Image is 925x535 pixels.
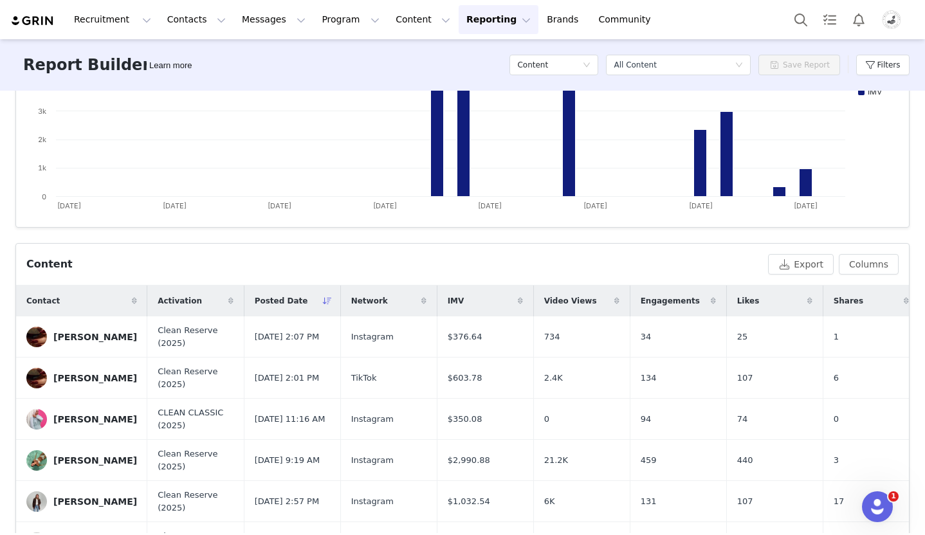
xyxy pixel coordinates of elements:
[868,87,882,96] text: IMV
[448,495,490,508] span: $1,032.54
[351,495,394,508] span: Instagram
[26,450,137,471] a: [PERSON_NAME]
[448,454,490,467] span: $2,990.88
[26,368,47,388] img: f69ec3dc-0902-4889-9485-42b8a99f8297.jpg
[641,372,657,385] span: 134
[834,372,839,385] span: 6
[234,5,313,34] button: Messages
[38,107,46,116] text: 3k
[163,201,187,210] text: [DATE]
[862,491,893,522] iframe: Intercom live chat
[641,454,657,467] span: 459
[26,409,137,430] a: [PERSON_NAME]
[255,454,320,467] span: [DATE] 9:19 AM
[459,5,538,34] button: Reporting
[351,331,394,343] span: Instagram
[351,295,388,307] span: Network
[834,454,839,467] span: 3
[255,295,308,307] span: Posted Date
[874,10,915,30] button: Profile
[158,448,234,473] span: Clean Reserve (2025)
[26,327,47,347] img: f69ec3dc-0902-4889-9485-42b8a99f8297.jpg
[158,295,202,307] span: Activation
[544,331,560,343] span: 734
[38,163,46,172] text: 1k
[689,201,713,210] text: [DATE]
[314,5,387,34] button: Program
[388,5,458,34] button: Content
[158,365,234,390] span: Clean Reserve (2025)
[794,201,818,210] text: [DATE]
[768,254,834,275] button: Export
[517,55,548,75] h5: Content
[268,201,291,210] text: [DATE]
[23,53,150,77] h3: Report Builder
[591,5,664,34] a: Community
[53,414,137,424] div: [PERSON_NAME]
[641,413,652,426] span: 94
[856,55,910,75] button: Filters
[737,372,753,385] span: 107
[641,495,657,508] span: 131
[42,192,46,201] text: 0
[787,5,815,34] button: Search
[839,254,899,275] button: Columns
[160,5,234,34] button: Contacts
[888,491,899,502] span: 1
[448,372,482,385] span: $603.78
[737,454,753,467] span: 440
[255,331,319,343] span: [DATE] 2:07 PM
[834,295,863,307] span: Shares
[10,15,55,27] img: grin logo
[53,332,137,342] div: [PERSON_NAME]
[351,454,394,467] span: Instagram
[614,55,656,75] div: All Content
[38,135,46,144] text: 2k
[583,61,591,70] i: icon: down
[53,373,137,383] div: [PERSON_NAME]
[26,450,47,471] img: 96f6e387-1850-4201-b464-45b94948b00f.jpg
[758,55,840,75] button: Save Report
[66,5,159,34] button: Recruitment
[539,5,590,34] a: Brands
[26,491,137,512] a: [PERSON_NAME]
[158,489,234,514] span: Clean Reserve (2025)
[881,10,902,30] img: 1c97e61f-9c4d-40d3-86e4-86a42c23aeac.jpg
[735,61,743,70] i: icon: down
[544,372,563,385] span: 2.4K
[834,413,839,426] span: 0
[737,413,748,426] span: 74
[26,368,137,388] a: [PERSON_NAME]
[373,201,397,210] text: [DATE]
[147,59,194,72] div: Tooltip anchor
[448,331,482,343] span: $376.64
[544,495,555,508] span: 6K
[448,295,464,307] span: IMV
[544,454,568,467] span: 21.2K
[351,372,377,385] span: TikTok
[816,5,844,34] a: Tasks
[834,331,839,343] span: 1
[641,295,700,307] span: Engagements
[26,491,47,512] img: 9305a89e-df4f-4fa7-ba3b-82c525315ba6.jpg
[158,406,234,431] span: CLEAN CLASSIC (2025)
[544,295,597,307] span: Video Views
[57,201,81,210] text: [DATE]
[53,496,137,507] div: [PERSON_NAME]
[255,495,319,508] span: [DATE] 2:57 PM
[478,201,502,210] text: [DATE]
[255,372,319,385] span: [DATE] 2:01 PM
[26,257,73,272] div: Content
[53,455,137,466] div: [PERSON_NAME]
[544,413,549,426] span: 0
[737,295,760,307] span: Likes
[834,495,845,508] span: 17
[26,295,60,307] span: Contact
[583,201,607,210] text: [DATE]
[845,5,873,34] button: Notifications
[26,327,137,347] a: [PERSON_NAME]
[737,495,753,508] span: 107
[737,331,748,343] span: 25
[255,413,325,426] span: [DATE] 11:16 AM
